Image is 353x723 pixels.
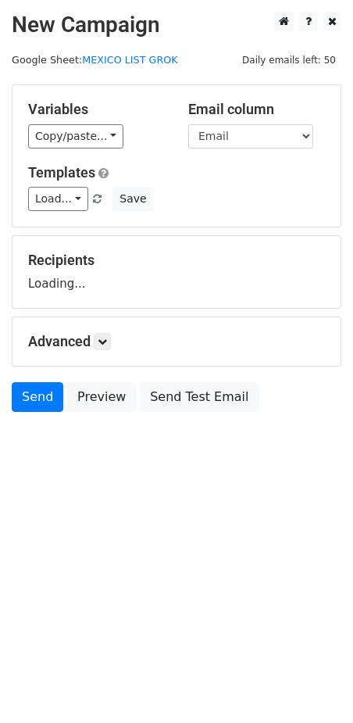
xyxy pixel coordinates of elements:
a: Send [12,382,63,412]
a: Preview [67,382,136,412]
h5: Recipients [28,252,325,269]
div: Loading... [28,252,325,292]
h5: Advanced [28,333,325,350]
h5: Variables [28,101,165,118]
a: Load... [28,187,88,211]
a: Daily emails left: 50 [237,54,341,66]
span: Daily emails left: 50 [237,52,341,69]
button: Save [112,187,153,211]
a: Copy/paste... [28,124,123,149]
h5: Email column [188,101,325,118]
h2: New Campaign [12,12,341,38]
a: Templates [28,164,95,181]
small: Google Sheet: [12,54,178,66]
a: MEXICO LIST GROK [82,54,177,66]
a: Send Test Email [140,382,259,412]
